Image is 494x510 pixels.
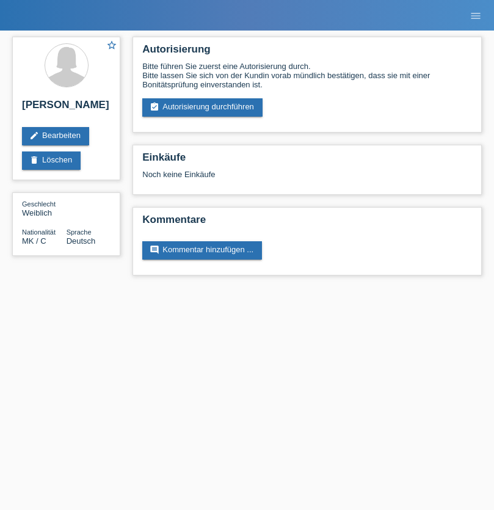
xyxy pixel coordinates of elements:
[67,228,92,236] span: Sprache
[22,99,111,117] h2: [PERSON_NAME]
[29,155,39,165] i: delete
[29,131,39,140] i: edit
[142,151,472,170] h2: Einkäufe
[142,43,472,62] h2: Autorisierung
[22,151,81,170] a: deleteLöschen
[22,228,56,236] span: Nationalität
[463,12,488,19] a: menu
[22,199,67,217] div: Weiblich
[142,98,263,117] a: assignment_turned_inAutorisierung durchführen
[470,10,482,22] i: menu
[106,40,117,53] a: star_border
[150,102,159,112] i: assignment_turned_in
[22,236,46,246] span: Mazedonien / C / 09.11.2016
[106,40,117,51] i: star_border
[142,170,472,188] div: Noch keine Einkäufe
[142,62,472,89] div: Bitte führen Sie zuerst eine Autorisierung durch. Bitte lassen Sie sich von der Kundin vorab münd...
[150,245,159,255] i: comment
[22,127,89,145] a: editBearbeiten
[67,236,96,246] span: Deutsch
[22,200,56,208] span: Geschlecht
[142,214,472,232] h2: Kommentare
[142,241,262,260] a: commentKommentar hinzufügen ...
